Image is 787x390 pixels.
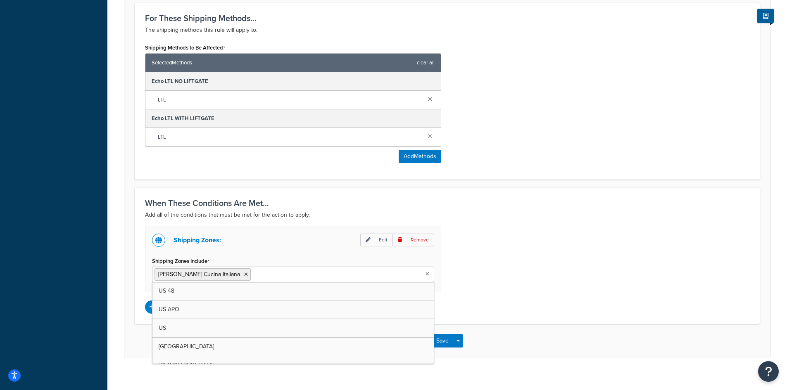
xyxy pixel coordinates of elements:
p: Remove [392,234,434,246]
a: [GEOGRAPHIC_DATA] [152,356,434,374]
h3: When These Conditions Are Met... [145,199,749,208]
a: US [152,319,434,337]
span: [GEOGRAPHIC_DATA] [159,342,214,351]
button: AddMethods [399,150,441,163]
label: Shipping Methods to Be Affected [145,45,225,51]
span: [PERSON_NAME] Cucina Italiana [158,270,240,279]
a: US APO [152,300,434,319]
h3: For These Shipping Methods... [145,14,749,23]
div: Echo LTL WITH LIFTGATE [145,109,441,128]
button: Save [431,334,454,347]
div: Echo LTL NO LIFTGATE [145,72,441,91]
p: Shipping Zones: [174,234,221,246]
button: Open Resource Center [758,361,779,382]
p: Edit [360,234,392,246]
span: LTL [158,94,421,106]
p: The shipping methods this rule will apply to. [145,25,749,35]
label: Shipping Zones Include [152,258,209,265]
span: Selected Methods [152,57,413,69]
span: US 48 [159,286,174,295]
a: [GEOGRAPHIC_DATA] [152,338,434,356]
a: clear all [417,57,435,69]
button: Show Help Docs [757,9,774,23]
span: LTL [158,131,421,143]
span: [GEOGRAPHIC_DATA] [159,361,214,369]
p: Add all of the conditions that must be met for the action to apply. [145,210,749,220]
a: US 48 [152,282,434,300]
span: US [159,324,166,332]
span: US APO [159,305,179,314]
